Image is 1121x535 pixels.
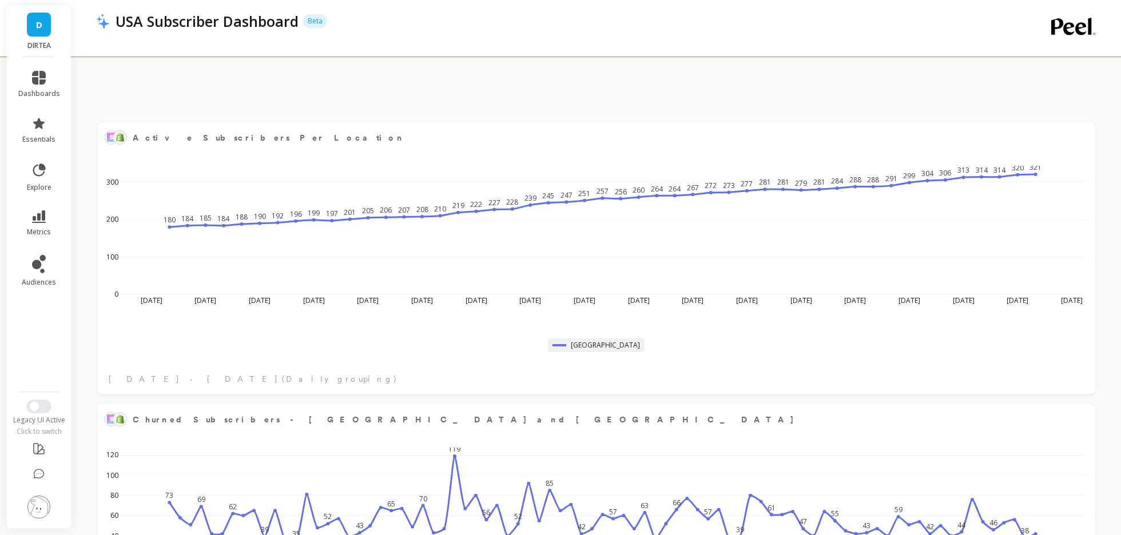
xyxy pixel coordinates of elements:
[7,427,71,436] div: Click to switch
[96,13,110,29] img: header icon
[133,414,794,426] span: Churned Subscribers - [GEOGRAPHIC_DATA] and [GEOGRAPHIC_DATA]
[18,89,60,98] span: dashboards
[571,341,640,350] span: [GEOGRAPHIC_DATA]
[133,132,405,144] span: Active Subscribers Per Location
[18,41,60,50] p: DIRTEA
[133,412,1052,428] span: Churned Subscribers - US and UK
[27,496,50,518] img: profile picture
[133,130,1052,146] span: Active Subscribers Per Location
[22,278,56,287] span: audiences
[109,373,279,385] span: [DATE] - [DATE]
[303,14,327,28] p: Beta
[116,11,299,31] p: USA Subscriber Dashboard
[282,373,397,385] span: (Daily grouping)
[27,183,51,192] span: explore
[36,18,42,31] span: D
[27,227,51,237] span: metrics
[26,400,51,413] button: Switch to New UI
[7,416,71,425] div: Legacy UI Active
[22,135,55,144] span: essentials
